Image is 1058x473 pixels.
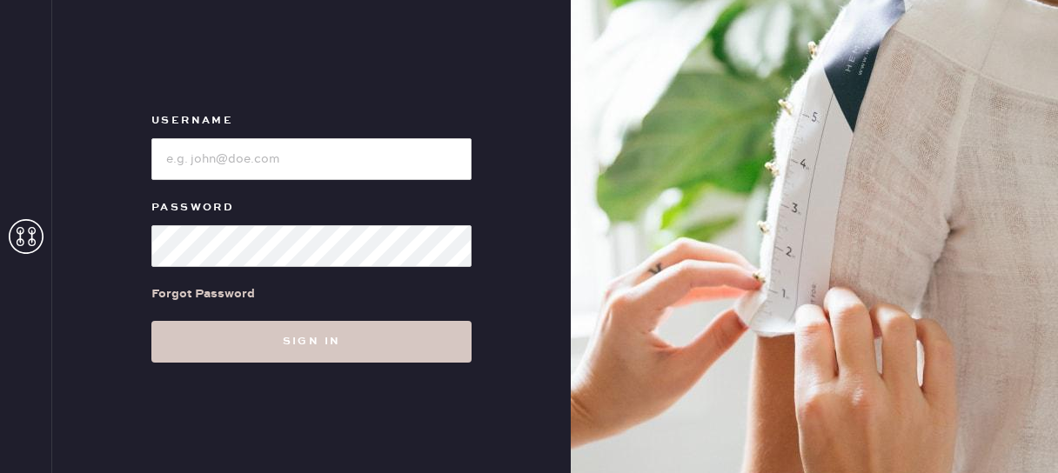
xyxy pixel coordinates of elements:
a: Forgot Password [151,267,255,321]
label: Username [151,110,472,131]
label: Password [151,197,472,218]
input: e.g. john@doe.com [151,138,472,180]
button: Sign in [151,321,472,363]
div: Forgot Password [151,284,255,303]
